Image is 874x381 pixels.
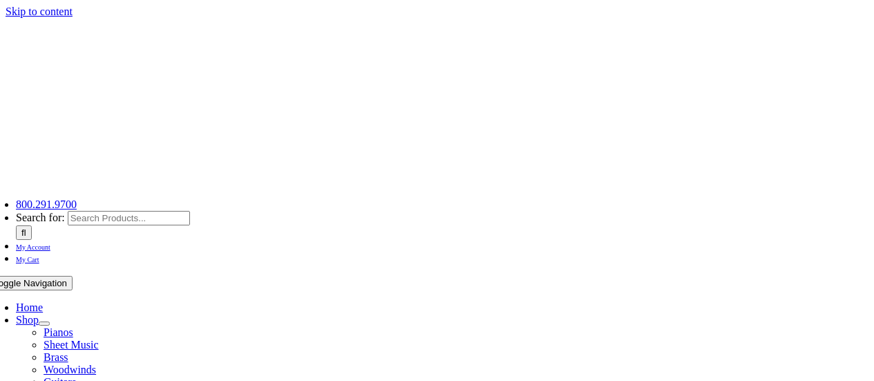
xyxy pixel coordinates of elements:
[6,6,73,17] a: Skip to content
[16,256,39,263] span: My Cart
[16,243,50,251] span: My Account
[16,212,65,223] span: Search for:
[44,339,99,351] a: Sheet Music
[16,198,77,210] a: 800.291.9700
[44,326,73,338] a: Pianos
[39,322,50,326] button: Open submenu of Shop
[16,225,32,240] input: Search
[44,364,96,375] a: Woodwinds
[16,314,39,326] a: Shop
[16,240,50,252] a: My Account
[16,301,43,313] a: Home
[68,211,190,225] input: Search Products...
[44,351,68,363] a: Brass
[16,252,39,264] a: My Cart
